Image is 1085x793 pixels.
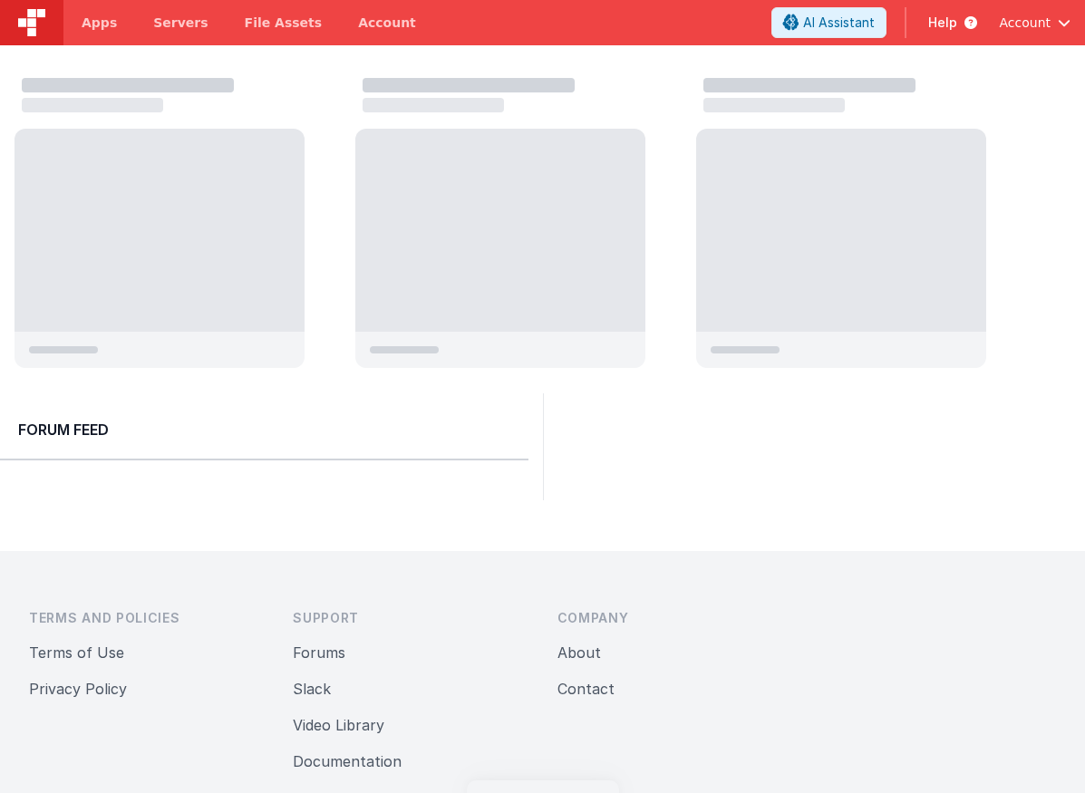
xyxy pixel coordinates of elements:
[999,14,1051,32] span: Account
[293,680,331,698] a: Slack
[771,7,886,38] button: AI Assistant
[928,14,957,32] span: Help
[557,609,792,627] h3: Company
[293,750,402,772] button: Documentation
[557,643,601,662] a: About
[999,14,1070,32] button: Account
[293,714,384,736] button: Video Library
[153,14,208,32] span: Servers
[245,14,323,32] span: File Assets
[293,609,528,627] h3: Support
[29,643,124,662] a: Terms of Use
[18,419,510,440] h2: Forum Feed
[29,680,127,698] a: Privacy Policy
[557,678,615,700] button: Contact
[557,642,601,663] button: About
[293,678,331,700] button: Slack
[82,14,117,32] span: Apps
[293,642,345,663] button: Forums
[803,14,875,32] span: AI Assistant
[29,609,264,627] h3: Terms and Policies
